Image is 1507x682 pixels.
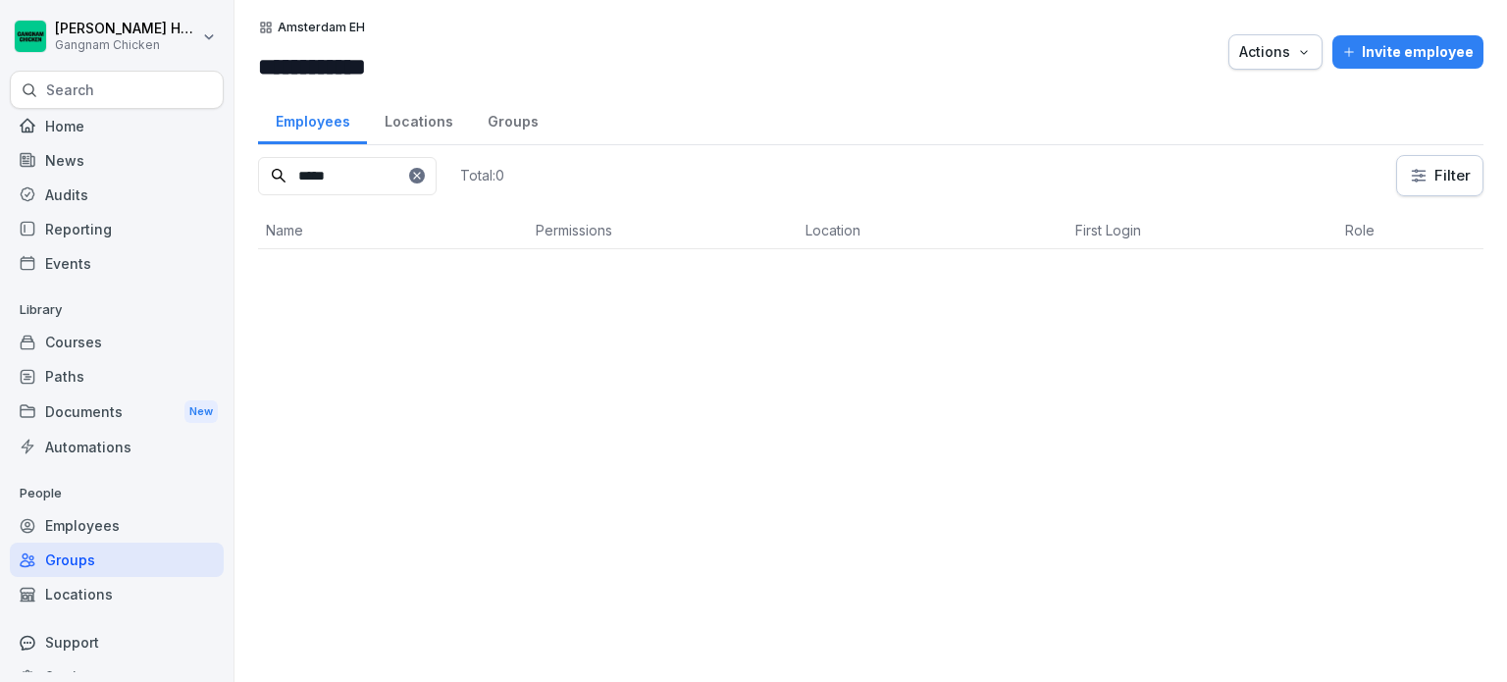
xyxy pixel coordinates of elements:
[1332,35,1483,69] button: Invite employee
[470,94,555,144] a: Groups
[1397,156,1482,195] button: Filter
[10,625,224,659] div: Support
[10,325,224,359] a: Courses
[10,178,224,212] a: Audits
[258,94,367,144] a: Employees
[1228,34,1323,70] button: Actions
[1342,41,1474,63] div: Invite employee
[1239,41,1312,63] div: Actions
[46,80,94,100] p: Search
[10,478,224,509] p: People
[798,212,1067,249] th: Location
[10,508,224,543] a: Employees
[10,109,224,143] a: Home
[460,166,504,184] p: Total: 0
[10,577,224,611] a: Locations
[10,543,224,577] a: Groups
[10,430,224,464] a: Automations
[184,400,218,423] div: New
[258,212,528,249] th: Name
[1067,212,1337,249] th: First Login
[367,94,470,144] a: Locations
[10,212,224,246] a: Reporting
[10,359,224,393] a: Paths
[278,21,365,34] p: Amsterdam EH
[55,38,198,52] p: Gangnam Chicken
[528,212,798,249] th: Permissions
[1409,166,1471,185] div: Filter
[10,393,224,430] div: Documents
[10,294,224,326] p: Library
[10,393,224,430] a: DocumentsNew
[10,246,224,281] a: Events
[55,21,198,37] p: [PERSON_NAME] Holla
[10,143,224,178] a: News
